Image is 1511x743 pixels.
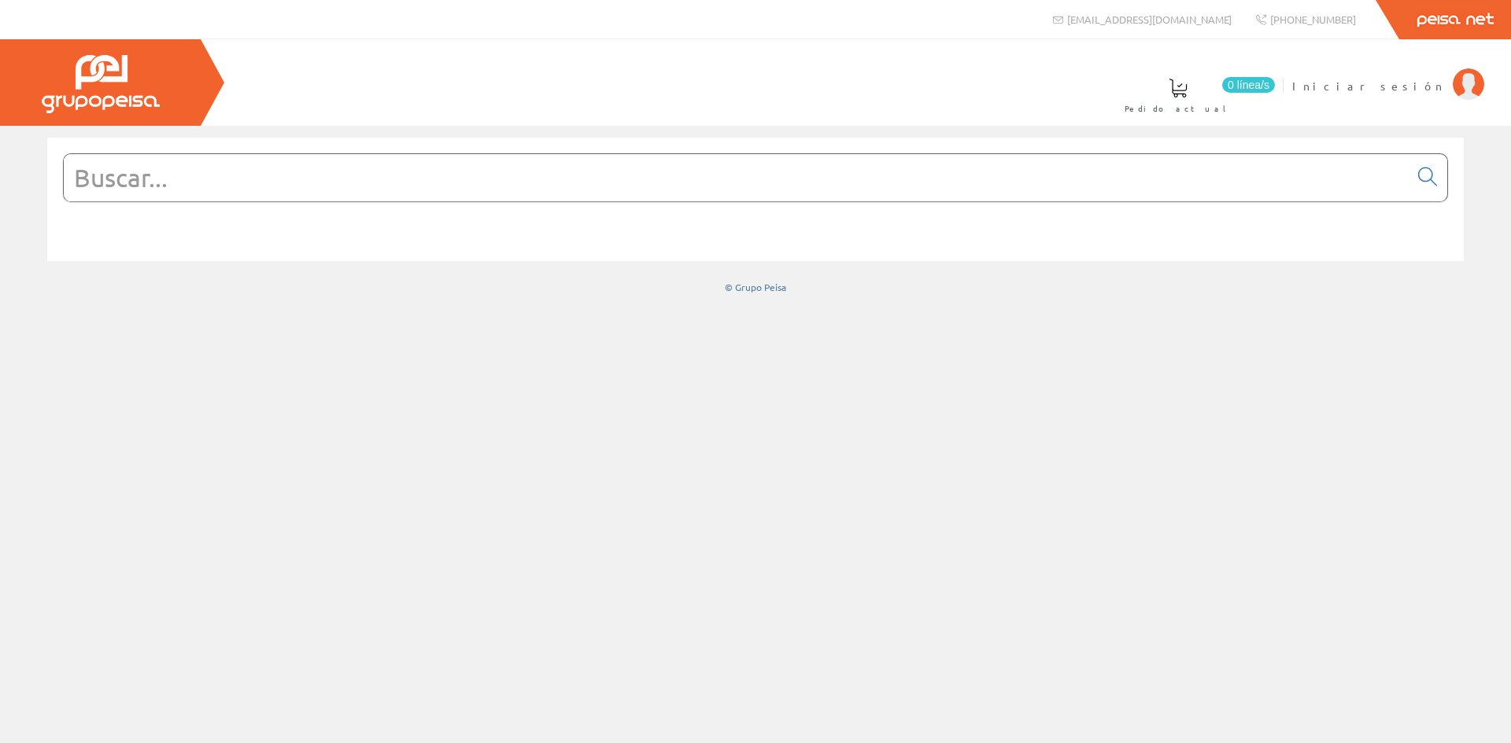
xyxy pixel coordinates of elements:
span: Iniciar sesión [1292,78,1445,94]
div: © Grupo Peisa [47,281,1464,294]
a: Iniciar sesión [1292,65,1484,80]
img: Grupo Peisa [42,55,160,113]
span: [PHONE_NUMBER] [1270,13,1356,26]
span: [EMAIL_ADDRESS][DOMAIN_NAME] [1067,13,1232,26]
input: Buscar... [64,154,1409,201]
span: Pedido actual [1125,101,1232,116]
span: 0 línea/s [1222,77,1275,93]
